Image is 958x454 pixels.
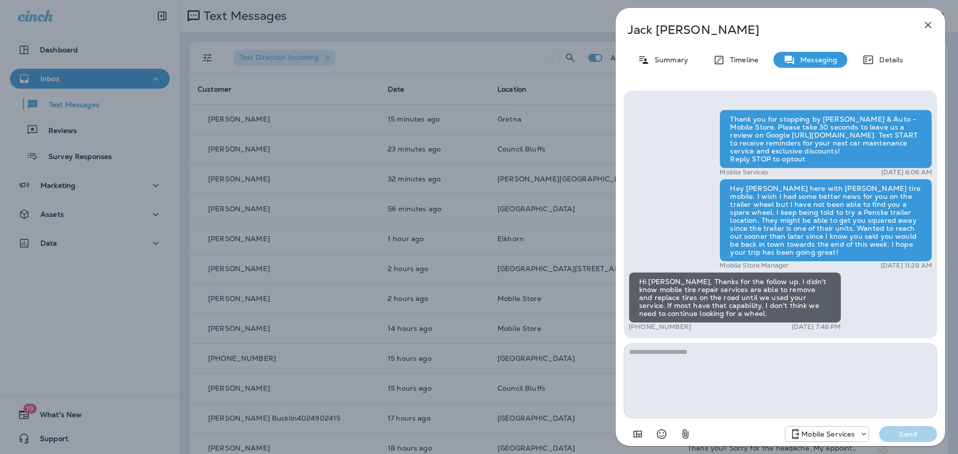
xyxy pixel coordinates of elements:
p: Messaging [795,56,837,64]
p: Mobile Services [719,168,768,176]
button: Select an emoji [652,424,672,444]
div: Thank you for stopping by [PERSON_NAME] & Auto - Mobile Store. Please take 30 seconds to leave us... [719,110,932,168]
p: Mobile Store Manager [719,262,788,270]
button: Add in a premade template [628,424,648,444]
div: +1 (402) 537-0264 [785,428,869,440]
p: [DATE] 8:06 AM [881,168,932,176]
p: [DATE] 11:28 AM [881,262,932,270]
div: Hey [PERSON_NAME] here with [PERSON_NAME] tire mobile. I wish I had some better news for you on t... [719,179,932,262]
p: [DATE] 7:48 PM [792,323,841,331]
p: Details [874,56,903,64]
p: Jack [PERSON_NAME] [628,23,900,37]
div: Hi [PERSON_NAME], Thanks for the follow up. I didn't know mobile tire repair services are able to... [629,272,841,323]
p: Mobile Services [801,430,855,438]
p: Timeline [725,56,758,64]
p: Summary [650,56,688,64]
p: [PHONE_NUMBER] [629,323,691,331]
